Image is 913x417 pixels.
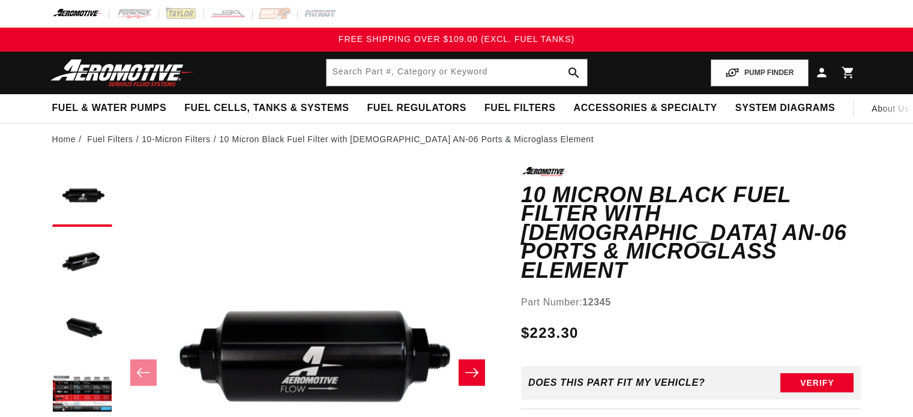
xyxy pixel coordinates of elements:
[327,59,587,86] input: Search by Part Number, Category or Keyword
[175,94,358,122] summary: Fuel Cells, Tanks & Systems
[582,297,611,307] strong: 12345
[565,94,726,122] summary: Accessories & Specialty
[475,94,565,122] summary: Fuel Filters
[130,359,157,386] button: Slide left
[726,94,844,122] summary: System Diagrams
[561,59,587,86] button: search button
[47,59,197,87] img: Aeromotive
[521,322,579,344] span: $223.30
[574,102,717,115] span: Accessories & Specialty
[219,133,594,146] li: 10 Micron Black Fuel Filter with [DEMOGRAPHIC_DATA] AN-06 Ports & Microglass Element
[711,59,808,86] button: PUMP FINDER
[459,359,485,386] button: Slide right
[780,373,854,392] button: Verify
[52,133,861,146] nav: breadcrumbs
[43,94,176,122] summary: Fuel & Water Pumps
[528,377,705,388] div: Does This part fit My vehicle?
[52,233,112,293] button: Load image 2 in gallery view
[358,94,475,122] summary: Fuel Regulators
[52,167,112,227] button: Load image 1 in gallery view
[52,102,167,115] span: Fuel & Water Pumps
[184,102,349,115] span: Fuel Cells, Tanks & Systems
[87,133,133,146] a: Fuel Filters
[521,185,861,280] h1: 10 Micron Black Fuel Filter with [DEMOGRAPHIC_DATA] AN-06 Ports & Microglass Element
[142,133,219,146] li: 10-Micron Filters
[52,133,76,146] a: Home
[735,102,835,115] span: System Diagrams
[339,34,574,44] span: FREE SHIPPING OVER $109.00 (EXCL. FUEL TANKS)
[484,102,556,115] span: Fuel Filters
[52,299,112,359] button: Load image 3 in gallery view
[872,104,909,113] span: About Us
[367,102,466,115] span: Fuel Regulators
[521,295,861,310] div: Part Number:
